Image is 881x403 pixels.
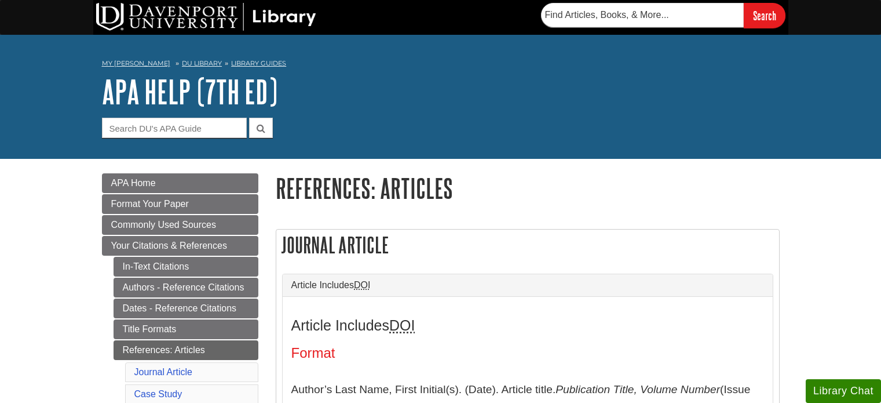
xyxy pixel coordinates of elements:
[182,59,222,67] a: DU Library
[231,59,286,67] a: Library Guides
[114,320,258,339] a: Title Formats
[102,215,258,235] a: Commonly Used Sources
[806,379,881,403] button: Library Chat
[389,317,415,333] abbr: Digital Object Identifier. This is the string of numbers associated with a particular article. No...
[354,280,370,290] abbr: Digital Object Identifier. This is the string of numbers associated with a particular article. No...
[541,3,785,28] form: Searches DU Library's articles, books, and more
[114,299,258,318] a: Dates - Reference Citations
[102,236,258,256] a: Your Citations & References
[291,280,764,291] a: Article IncludesDOI
[102,59,170,68] a: My [PERSON_NAME]
[114,340,258,360] a: References: Articles
[276,173,780,203] h1: References: Articles
[111,220,216,230] span: Commonly Used Sources
[102,74,277,110] a: APA Help (7th Ed)
[111,178,156,188] span: APA Home
[96,3,316,31] img: DU Library
[111,199,189,209] span: Format Your Paper
[744,3,785,28] input: Search
[541,3,744,27] input: Find Articles, Books, & More...
[102,173,258,193] a: APA Home
[102,118,247,138] input: Search DU's APA Guide
[114,257,258,277] a: In-Text Citations
[111,241,227,250] span: Your Citations & References
[134,389,182,399] a: Case Study
[276,230,779,260] h2: Journal Article
[291,346,764,361] h4: Format
[555,383,720,395] i: Publication Title, Volume Number
[102,194,258,214] a: Format Your Paper
[134,367,193,377] a: Journal Article
[102,56,780,74] nav: breadcrumb
[114,278,258,297] a: Authors - Reference Citations
[291,317,764,334] h3: Article Includes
